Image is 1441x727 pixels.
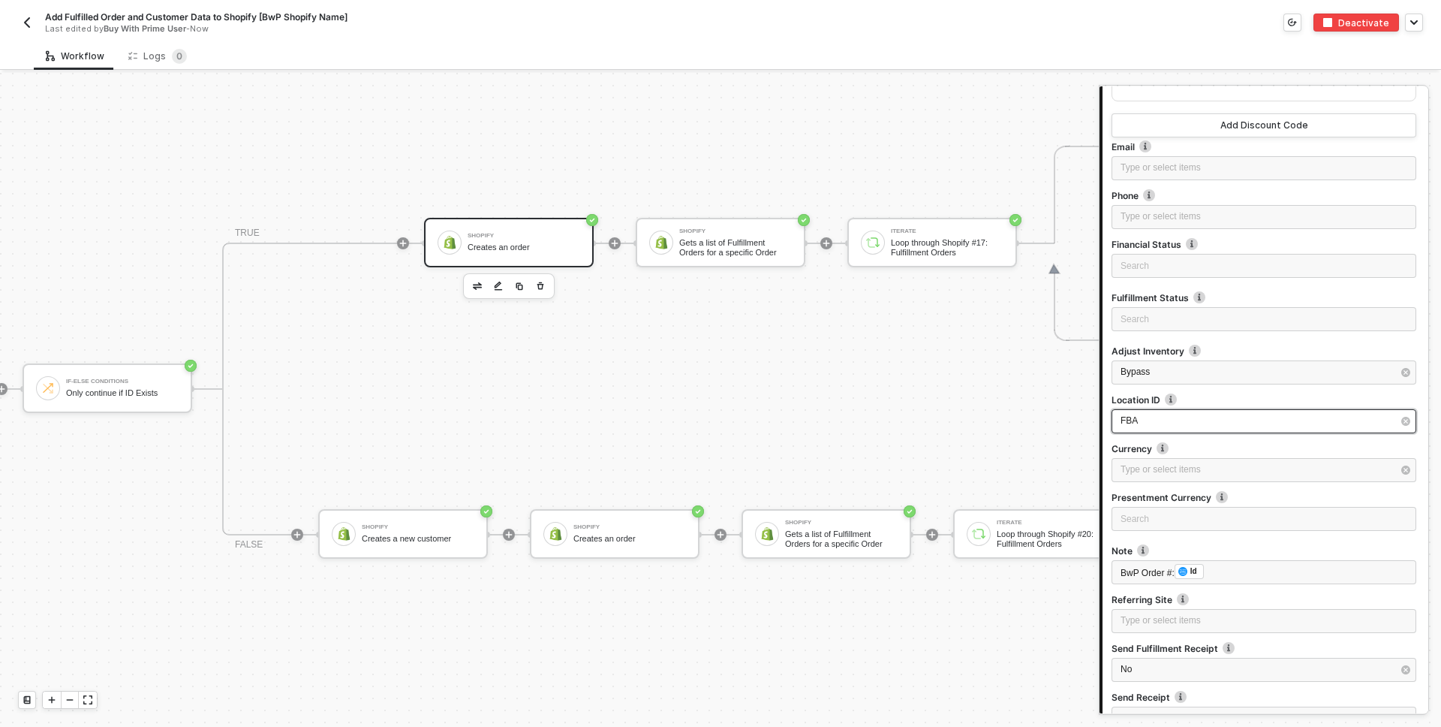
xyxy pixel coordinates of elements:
[494,281,503,291] img: edit-cred
[1121,713,1132,723] span: No
[443,236,456,249] img: icon
[798,214,810,226] span: icon-success-page
[679,238,792,257] div: Gets a list of Fulfillment Orders for a specific Order
[1193,291,1205,303] img: icon-info
[45,23,686,35] div: Last edited by - Now
[1190,565,1197,578] div: Id
[489,277,507,295] button: edit-cred
[972,527,985,541] img: icon
[1112,345,1416,357] label: Adjust Inventory
[1112,189,1416,202] label: Phone
[45,11,347,23] span: Add Fulfilled Order and Customer Data to Shopify [BwP Shopify Name]
[104,23,186,34] span: Buy With Prime User
[891,228,1003,234] div: Iterate
[128,49,187,64] div: Logs
[1165,394,1177,406] img: icon-info
[362,534,474,544] div: Creates a new customer
[822,239,831,248] span: icon-play
[654,236,668,249] img: icon
[1177,593,1189,605] img: icon-info
[46,50,104,62] div: Workflow
[610,239,619,248] span: icon-play
[1143,189,1155,201] img: icon-info
[679,228,792,234] div: Shopify
[66,388,179,398] div: Only continue if ID Exists
[891,238,1003,257] div: Loop through Shopify #17: Fulfillment Orders
[785,520,898,526] div: Shopify
[172,49,187,64] sup: 0
[1313,14,1399,32] button: deactivateDeactivate
[65,695,74,704] span: icon-minus
[504,530,513,539] span: icon-play
[573,524,686,530] div: Shopify
[293,530,302,539] span: icon-play
[1112,238,1416,251] label: Financial Status
[468,243,580,252] div: Creates an order
[1175,691,1187,703] img: icon-info
[1137,544,1149,557] img: icon-info
[1112,140,1416,153] label: Email
[997,529,1109,548] div: Loop through Shopify #20: Fulfillment Orders
[1112,691,1416,704] label: Send Receipt
[1121,415,1138,426] span: FBA
[18,14,36,32] button: back
[66,379,179,385] div: If-Else Conditions
[480,505,492,517] span: icon-success-page
[185,360,197,372] span: icon-success-page
[1139,140,1151,152] img: icon-info
[997,520,1109,526] div: Iterate
[41,382,55,395] img: icon
[47,695,56,704] span: icon-play
[337,527,350,541] img: icon
[1121,568,1175,578] span: BwP Order #:
[1112,113,1416,137] button: Add Discount Code
[1223,642,1235,654] img: icon-info
[1157,442,1169,454] img: icon-info
[1112,442,1416,455] label: Currency
[235,538,263,552] div: FALSE
[473,282,482,290] img: edit-cred
[515,282,524,291] img: copy-block
[573,534,686,544] div: Creates an order
[1189,345,1201,357] img: icon-info
[1220,119,1308,131] div: Add Discount Code
[1112,394,1416,406] label: Location ID
[468,277,486,295] button: edit-cred
[1121,664,1132,674] span: No
[1338,17,1389,29] div: Deactivate
[21,17,33,29] img: back
[586,214,598,226] span: icon-success-page
[716,530,725,539] span: icon-play
[928,530,937,539] span: icon-play
[1009,214,1021,226] span: icon-success-page
[362,524,474,530] div: Shopify
[904,505,916,517] span: icon-success-page
[1112,642,1416,655] label: Send Fulfillment Receipt
[1216,491,1228,503] img: icon-info
[692,505,704,517] span: icon-success-page
[1323,18,1332,27] img: deactivate
[468,233,580,239] div: Shopify
[1121,367,1150,377] span: Bypass
[1178,567,1187,576] img: fieldIcon
[1288,18,1297,27] span: icon-versioning
[1112,491,1416,504] label: Presentment Currency
[785,529,898,548] div: Gets a list of Fulfillment Orders for a specific Order
[1112,593,1416,606] label: Referring Site
[399,239,408,248] span: icon-play
[866,236,880,249] img: icon
[760,527,774,541] img: icon
[1112,291,1416,304] label: Fulfillment Status
[510,277,528,295] button: copy-block
[83,695,92,704] span: icon-expand
[1186,238,1198,250] img: icon-info
[235,226,260,240] div: TRUE
[1112,544,1416,557] label: Note
[549,527,562,541] img: icon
